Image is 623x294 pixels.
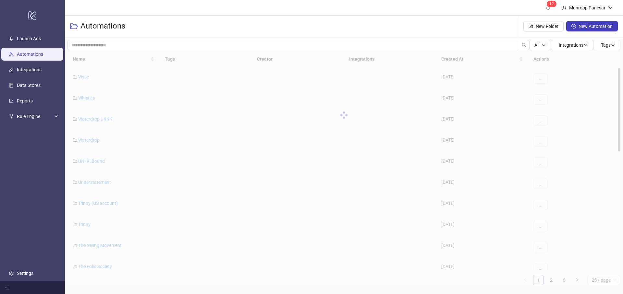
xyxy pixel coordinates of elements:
sup: 12 [547,1,556,7]
span: search [522,43,526,47]
span: Integrations [559,42,588,48]
span: menu-fold [5,285,10,290]
a: Data Stores [17,83,41,88]
span: Rule Engine [17,110,53,123]
button: Tagsdown [593,40,620,50]
span: user [562,6,567,10]
span: folder-add [529,24,533,29]
span: plus-circle [571,24,576,29]
a: Automations [17,52,43,57]
span: down [608,6,613,10]
span: New Automation [579,24,613,29]
button: New Folder [523,21,564,31]
span: down [611,43,615,47]
h3: Automations [80,21,125,31]
button: Integrationsdown [551,40,593,50]
button: New Automation [566,21,618,31]
span: Tags [601,42,615,48]
span: down [583,43,588,47]
span: All [534,42,539,48]
a: Settings [17,271,33,276]
button: Alldown [529,40,551,50]
span: 1 [549,2,552,6]
span: 2 [552,2,554,6]
span: bell [546,5,550,10]
span: fork [9,114,14,119]
a: Launch Ads [17,36,41,41]
span: folder-open [70,22,78,30]
a: Reports [17,98,33,103]
div: Munroop Panesar [567,4,608,11]
span: New Folder [536,24,558,29]
span: down [542,43,546,47]
a: Integrations [17,67,42,72]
